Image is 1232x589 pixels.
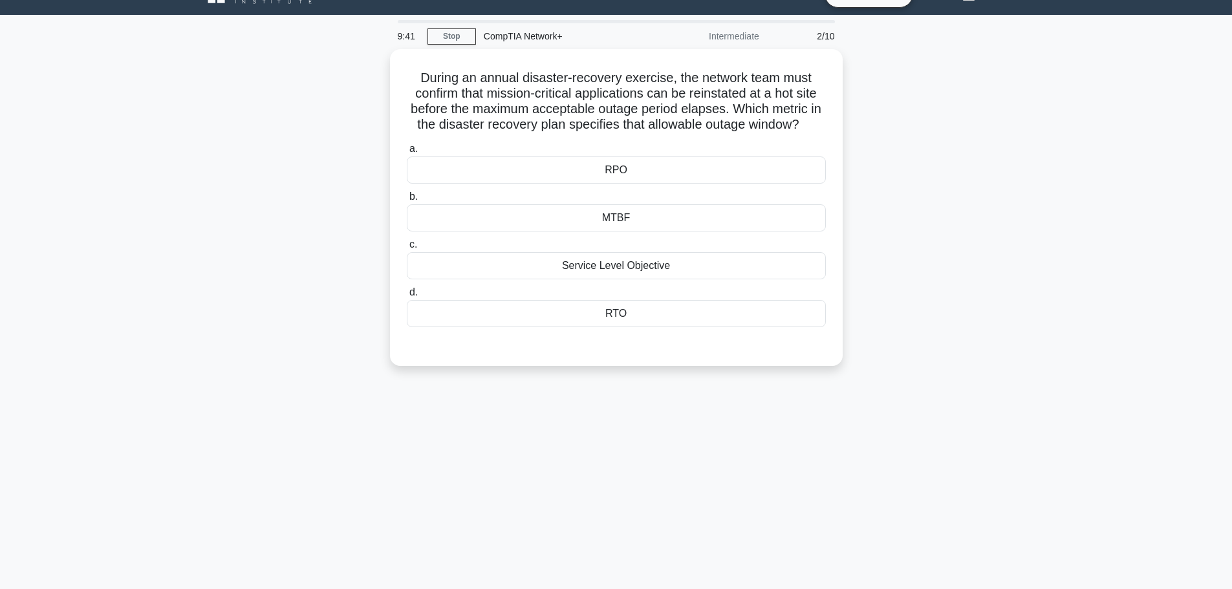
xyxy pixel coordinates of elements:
span: b. [409,191,418,202]
div: Intermediate [654,23,767,49]
a: Stop [427,28,476,45]
div: CompTIA Network+ [476,23,654,49]
div: RTO [407,300,826,327]
div: Service Level Objective [407,252,826,279]
span: a. [409,143,418,154]
div: RPO [407,156,826,184]
div: MTBF [407,204,826,231]
div: 9:41 [390,23,427,49]
h5: During an annual disaster-recovery exercise, the network team must confirm that mission-critical ... [405,70,827,133]
div: 2/10 [767,23,843,49]
span: c. [409,239,417,250]
span: d. [409,286,418,297]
